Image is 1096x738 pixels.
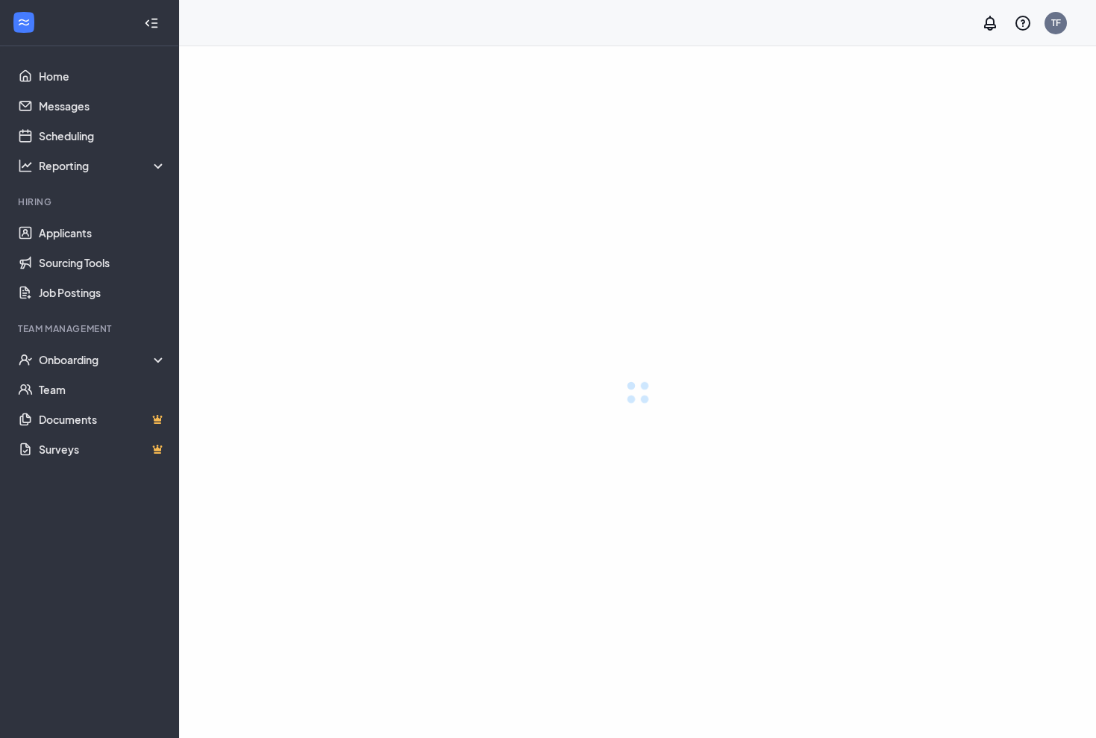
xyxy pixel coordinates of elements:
a: DocumentsCrown [39,404,166,434]
svg: UserCheck [18,352,33,367]
div: Onboarding [39,352,167,367]
a: Scheduling [39,121,166,151]
a: Job Postings [39,278,166,307]
div: Hiring [18,196,163,208]
svg: WorkstreamLogo [16,15,31,30]
div: TF [1051,16,1061,29]
svg: Analysis [18,158,33,173]
a: Home [39,61,166,91]
a: Applicants [39,218,166,248]
svg: QuestionInfo [1014,14,1032,32]
div: Reporting [39,158,167,173]
a: Team [39,375,166,404]
svg: Collapse [144,16,159,31]
svg: Notifications [981,14,999,32]
div: Team Management [18,322,163,335]
a: SurveysCrown [39,434,166,464]
a: Sourcing Tools [39,248,166,278]
a: Messages [39,91,166,121]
